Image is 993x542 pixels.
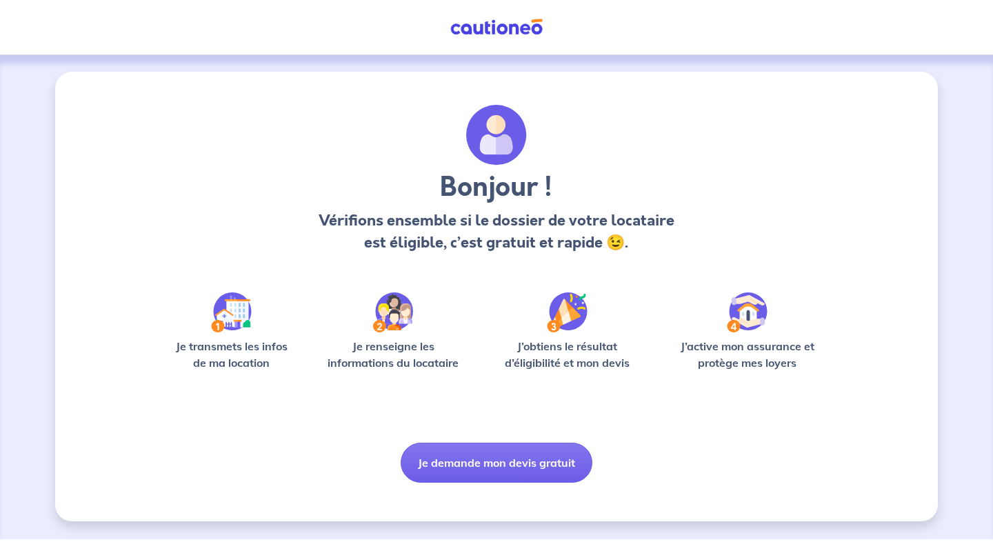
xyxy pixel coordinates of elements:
[319,338,468,371] p: Je renseigne les informations du locataire
[445,19,548,36] img: Cautioneo
[165,338,297,371] p: Je transmets les infos de ma location
[667,338,827,371] p: J’active mon assurance et protège mes loyers
[373,292,413,332] img: /static/c0a346edaed446bb123850d2d04ad552/Step-2.svg
[314,171,678,204] h3: Bonjour !
[401,443,592,483] button: Je demande mon devis gratuit
[466,105,527,165] img: archivate
[727,292,768,332] img: /static/bfff1cf634d835d9112899e6a3df1a5d/Step-4.svg
[490,338,645,371] p: J’obtiens le résultat d’éligibilité et mon devis
[314,210,678,254] p: Vérifions ensemble si le dossier de votre locataire est éligible, c’est gratuit et rapide 😉.
[211,292,252,332] img: /static/90a569abe86eec82015bcaae536bd8e6/Step-1.svg
[547,292,588,332] img: /static/f3e743aab9439237c3e2196e4328bba9/Step-3.svg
